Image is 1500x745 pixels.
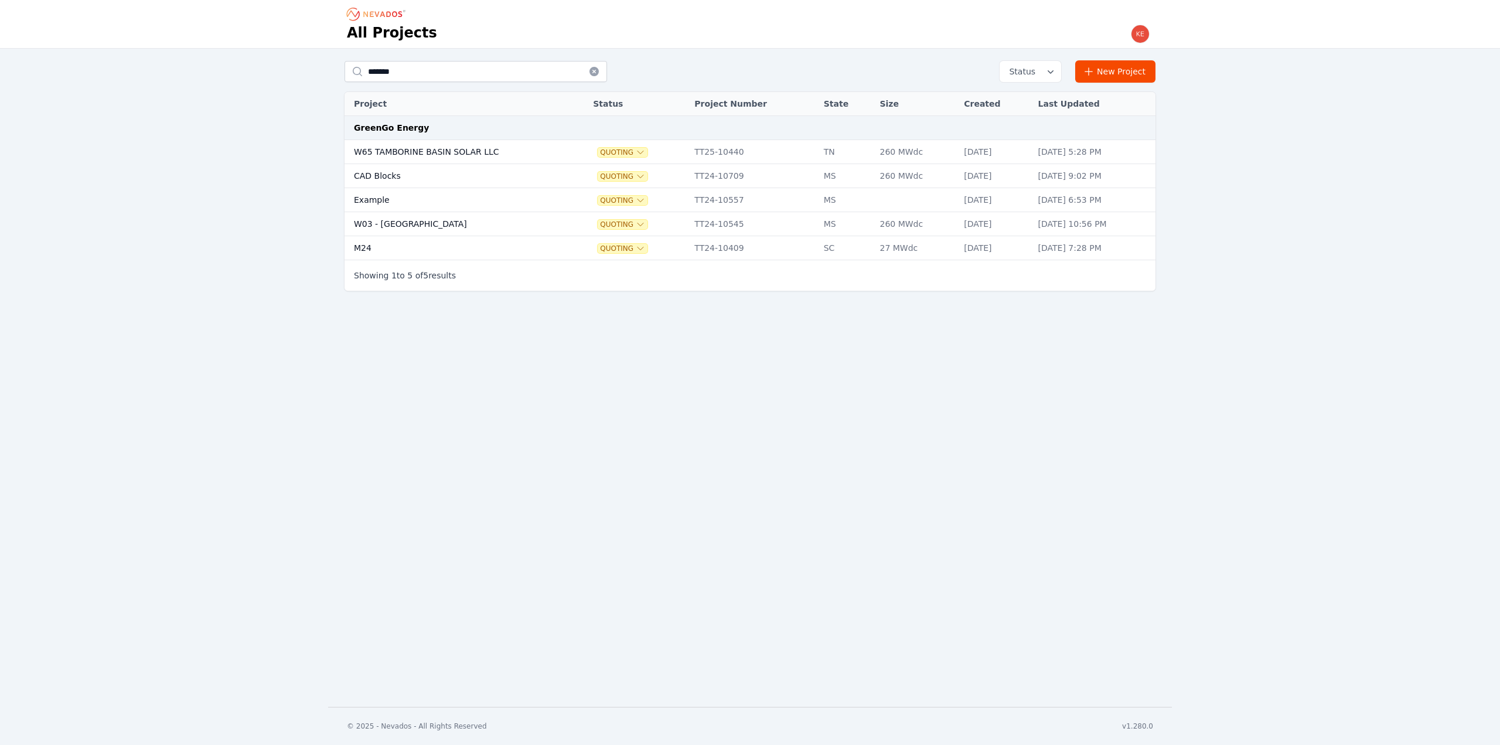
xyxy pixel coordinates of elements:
td: [DATE] 6:53 PM [1032,188,1155,212]
th: Last Updated [1032,92,1155,116]
th: Project Number [688,92,817,116]
td: W03 - [GEOGRAPHIC_DATA] [345,212,570,236]
td: Example [345,188,570,212]
td: TT24-10709 [688,164,817,188]
td: [DATE] 10:56 PM [1032,212,1155,236]
td: [DATE] [958,212,1032,236]
td: 27 MWdc [874,236,958,260]
tr: W03 - [GEOGRAPHIC_DATA]QuotingTT24-10545MS260 MWdc[DATE][DATE] 10:56 PM [345,212,1155,236]
a: New Project [1075,60,1155,83]
td: 260 MWdc [874,140,958,164]
th: State [818,92,874,116]
th: Created [958,92,1032,116]
button: Quoting [598,172,647,181]
td: TT24-10409 [688,236,817,260]
td: [DATE] 5:28 PM [1032,140,1155,164]
tr: ExampleQuotingTT24-10557MS[DATE][DATE] 6:53 PM [345,188,1155,212]
td: TT25-10440 [688,140,817,164]
td: [DATE] 9:02 PM [1032,164,1155,188]
p: Showing to of results [354,270,456,281]
th: Project [345,92,570,116]
td: MS [818,188,874,212]
button: Quoting [598,196,647,205]
tr: W65 TAMBORINE BASIN SOLAR LLCQuotingTT25-10440TN260 MWdc[DATE][DATE] 5:28 PM [345,140,1155,164]
button: Quoting [598,220,647,229]
div: © 2025 - Nevados - All Rights Reserved [347,722,487,731]
nav: Breadcrumb [347,5,409,23]
td: SC [818,236,874,260]
td: 260 MWdc [874,164,958,188]
td: [DATE] [958,140,1032,164]
td: GreenGo Energy [345,116,1155,140]
td: MS [818,164,874,188]
td: [DATE] [958,236,1032,260]
th: Size [874,92,958,116]
button: Quoting [598,244,647,253]
td: TT24-10557 [688,188,817,212]
td: TN [818,140,874,164]
button: Status [1000,61,1061,82]
span: 1 [391,271,397,280]
td: [DATE] [958,188,1032,212]
td: W65 TAMBORINE BASIN SOLAR LLC [345,140,570,164]
img: kevin.west@nevados.solar [1131,25,1150,43]
td: [DATE] [958,164,1032,188]
span: 5 [407,271,412,280]
td: [DATE] 7:28 PM [1032,236,1155,260]
tr: CAD BlocksQuotingTT24-10709MS260 MWdc[DATE][DATE] 9:02 PM [345,164,1155,188]
td: M24 [345,236,570,260]
span: 5 [423,271,428,280]
tr: M24QuotingTT24-10409SC27 MWdc[DATE][DATE] 7:28 PM [345,236,1155,260]
div: v1.280.0 [1122,722,1153,731]
td: TT24-10545 [688,212,817,236]
td: CAD Blocks [345,164,570,188]
button: Quoting [598,148,647,157]
span: Status [1004,66,1035,77]
h1: All Projects [347,23,437,42]
th: Status [587,92,688,116]
td: MS [818,212,874,236]
td: 260 MWdc [874,212,958,236]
